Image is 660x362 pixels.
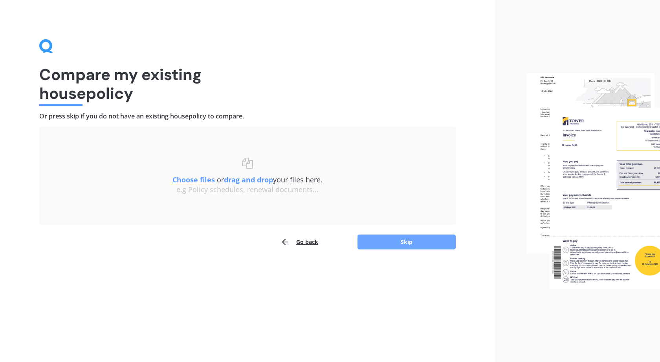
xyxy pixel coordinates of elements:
[357,235,456,249] button: Skip
[55,186,440,194] div: e.g Policy schedules, renewal documents...
[39,112,456,120] h4: Or press skip if you do not have an existing house policy to compare.
[526,73,660,289] img: files.webp
[172,175,323,184] span: or your files here.
[39,65,456,103] h1: Compare my existing house policy
[224,175,273,184] b: drag and drop
[172,175,215,184] u: Choose files
[280,234,318,250] button: Go back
